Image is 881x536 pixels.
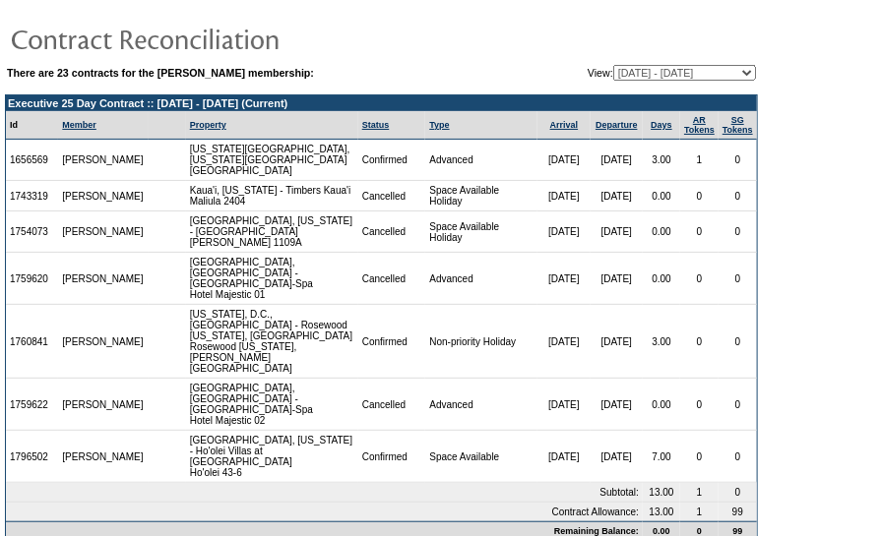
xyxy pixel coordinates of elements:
td: [DATE] [591,140,643,181]
a: ARTokens [684,115,715,135]
td: 1796502 [6,431,58,483]
td: [GEOGRAPHIC_DATA], [US_STATE] - Ho'olei Villas at [GEOGRAPHIC_DATA] Ho'olei 43-6 [186,431,358,483]
td: 3.00 [643,140,680,181]
td: [PERSON_NAME] [58,253,149,305]
td: [DATE] [591,379,643,431]
a: Member [62,120,96,130]
a: SGTokens [723,115,753,135]
td: 0 [680,253,719,305]
td: 3.00 [643,305,680,379]
td: 13.00 [643,503,680,521]
td: 1 [680,140,719,181]
td: 1743319 [6,181,58,211]
td: 1 [680,503,719,521]
td: Space Available Holiday [425,211,537,253]
td: 0.00 [643,181,680,211]
td: [DATE] [591,211,643,253]
td: 0 [719,305,757,379]
a: Status [362,120,390,130]
td: Confirmed [358,140,426,181]
td: Cancelled [358,379,426,431]
td: [GEOGRAPHIC_DATA], [GEOGRAPHIC_DATA] - [GEOGRAPHIC_DATA]-Spa Hotel Majestic 02 [186,379,358,431]
td: 0 [680,181,719,211]
td: [DATE] [537,140,590,181]
td: 99 [719,503,757,521]
td: 1759622 [6,379,58,431]
td: [PERSON_NAME] [58,379,149,431]
td: Id [6,111,58,140]
td: [US_STATE], D.C., [GEOGRAPHIC_DATA] - Rosewood [US_STATE], [GEOGRAPHIC_DATA] Rosewood [US_STATE],... [186,305,358,379]
td: Confirmed [358,305,426,379]
td: 13.00 [643,483,680,503]
td: Cancelled [358,181,426,211]
td: 0 [680,211,719,253]
td: [DATE] [537,379,590,431]
td: [DATE] [591,181,643,211]
td: Advanced [425,379,537,431]
a: Arrival [550,120,579,130]
td: 0 [719,181,757,211]
td: 7.00 [643,431,680,483]
td: [DATE] [537,431,590,483]
td: 0 [719,431,757,483]
td: 0.00 [643,379,680,431]
td: [DATE] [591,253,643,305]
td: 1 [680,483,719,503]
td: [DATE] [537,211,590,253]
td: Advanced [425,253,537,305]
img: pgTtlContractReconciliation.gif [10,19,404,58]
td: Space Available [425,431,537,483]
td: [PERSON_NAME] [58,305,149,379]
td: Cancelled [358,253,426,305]
td: 1656569 [6,140,58,181]
td: [PERSON_NAME] [58,431,149,483]
td: Confirmed [358,431,426,483]
td: [GEOGRAPHIC_DATA], [GEOGRAPHIC_DATA] - [GEOGRAPHIC_DATA]-Spa Hotel Majestic 01 [186,253,358,305]
a: Departure [596,120,638,130]
td: [DATE] [537,181,590,211]
td: 1754073 [6,211,58,253]
td: 0 [680,431,719,483]
td: Cancelled [358,211,426,253]
td: 0 [680,379,719,431]
td: 0 [719,483,757,503]
td: [US_STATE][GEOGRAPHIC_DATA], [US_STATE][GEOGRAPHIC_DATA] [GEOGRAPHIC_DATA] [186,140,358,181]
a: Type [429,120,449,130]
a: Days [651,120,672,130]
td: 0 [719,140,757,181]
td: Executive 25 Day Contract :: [DATE] - [DATE] (Current) [6,95,757,111]
td: 1759620 [6,253,58,305]
td: Subtotal: [6,483,643,503]
td: [DATE] [537,253,590,305]
td: 0.00 [643,211,680,253]
td: 0 [719,253,757,305]
td: [PERSON_NAME] [58,181,149,211]
td: 0.00 [643,253,680,305]
td: Non-priority Holiday [425,305,537,379]
a: Property [190,120,226,130]
td: [DATE] [591,431,643,483]
td: Kaua'i, [US_STATE] - Timbers Kaua'i Maliula 2404 [186,181,358,211]
td: Advanced [425,140,537,181]
td: 0 [680,305,719,379]
td: 0 [719,379,757,431]
td: [PERSON_NAME] [58,211,149,253]
td: View: [491,65,756,81]
td: Space Available Holiday [425,181,537,211]
td: [DATE] [537,305,590,379]
td: Contract Allowance: [6,503,643,521]
b: There are 23 contracts for the [PERSON_NAME] membership: [7,67,314,79]
td: [GEOGRAPHIC_DATA], [US_STATE] - [GEOGRAPHIC_DATA] [PERSON_NAME] 1109A [186,211,358,253]
td: 0 [719,211,757,253]
td: [PERSON_NAME] [58,140,149,181]
td: [DATE] [591,305,643,379]
td: 1760841 [6,305,58,379]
